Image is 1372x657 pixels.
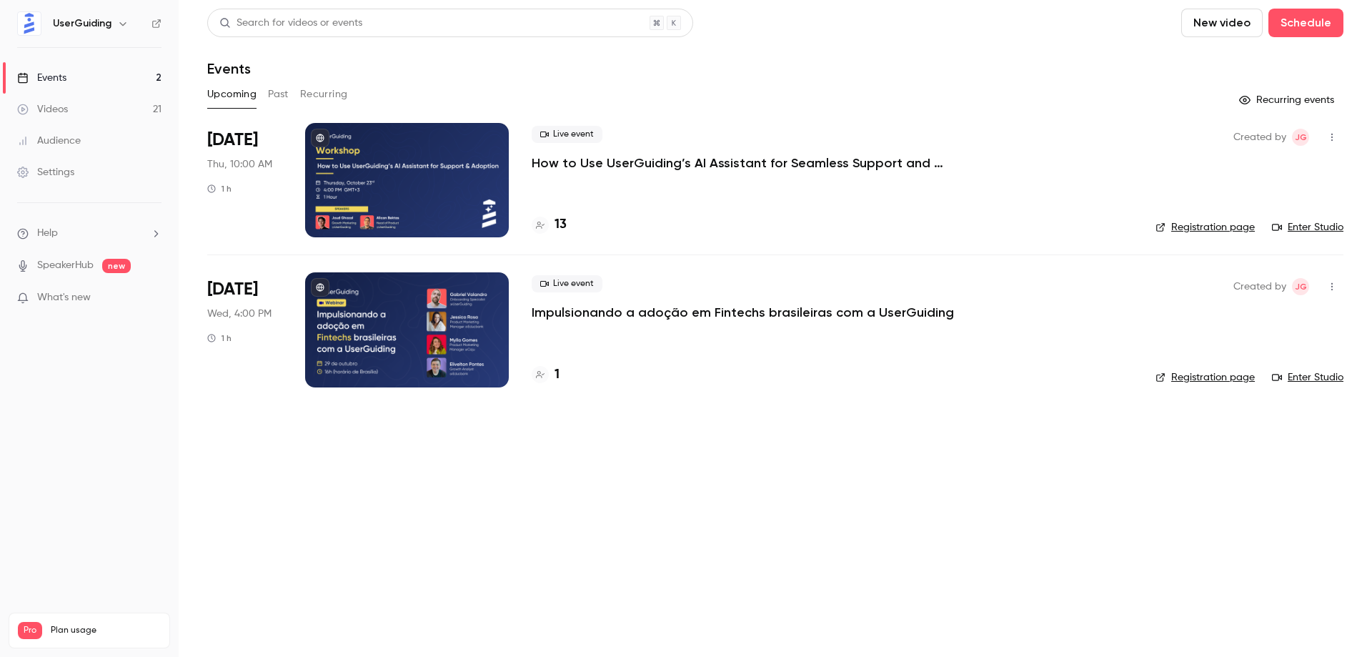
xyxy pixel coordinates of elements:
[1295,278,1307,295] span: JG
[1233,89,1343,112] button: Recurring events
[1233,129,1286,146] span: Created by
[1272,370,1343,385] a: Enter Studio
[18,622,42,639] span: Pro
[1292,278,1309,295] span: Joud Ghazal
[53,16,111,31] h6: UserGuiding
[207,83,257,106] button: Upcoming
[1272,220,1343,234] a: Enter Studio
[532,365,560,385] a: 1
[1155,370,1255,385] a: Registration page
[1233,278,1286,295] span: Created by
[268,83,289,106] button: Past
[532,126,602,143] span: Live event
[555,215,567,234] h4: 13
[207,183,232,194] div: 1 h
[532,275,602,292] span: Live event
[532,304,954,321] a: Impulsionando a adoção em Fintechs brasileiras com a UserGuiding
[37,258,94,273] a: SpeakerHub
[1155,220,1255,234] a: Registration page
[17,226,161,241] li: help-dropdown-opener
[207,129,258,152] span: [DATE]
[207,332,232,344] div: 1 h
[17,102,68,117] div: Videos
[144,292,161,305] iframe: Noticeable Trigger
[207,272,282,387] div: Oct 29 Wed, 4:00 PM (America/Sao Paulo)
[102,259,131,273] span: new
[207,307,272,321] span: Wed, 4:00 PM
[1268,9,1343,37] button: Schedule
[18,12,41,35] img: UserGuiding
[532,215,567,234] a: 13
[555,365,560,385] h4: 1
[1295,129,1307,146] span: JG
[300,83,348,106] button: Recurring
[17,134,81,148] div: Audience
[207,60,251,77] h1: Events
[1292,129,1309,146] span: Joud Ghazal
[51,625,161,636] span: Plan usage
[1181,9,1263,37] button: New video
[207,157,272,172] span: Thu, 10:00 AM
[17,71,66,85] div: Events
[207,123,282,237] div: Oct 23 Thu, 4:00 PM (Europe/Istanbul)
[37,290,91,305] span: What's new
[37,226,58,241] span: Help
[532,154,960,172] a: How to Use UserGuiding’s AI Assistant for Seamless Support and Adoption
[207,278,258,301] span: [DATE]
[219,16,362,31] div: Search for videos or events
[17,165,74,179] div: Settings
